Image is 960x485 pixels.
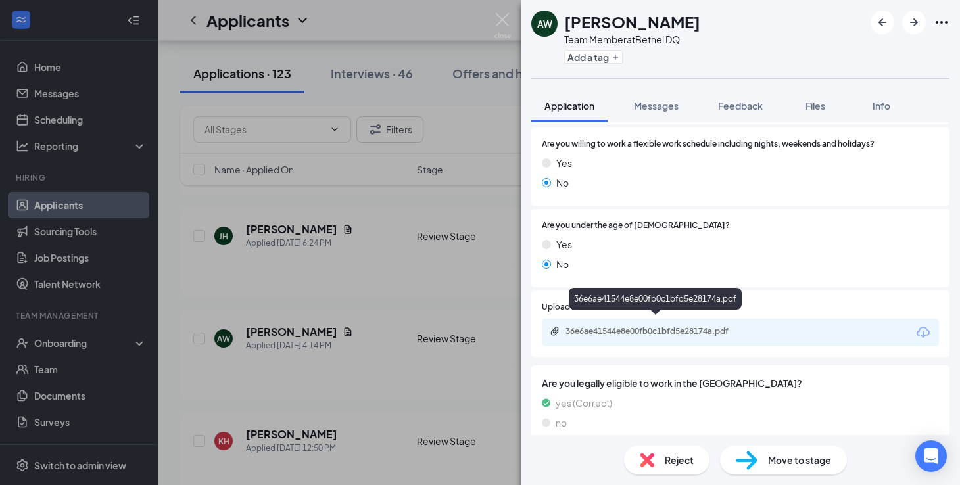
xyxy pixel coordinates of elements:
[542,376,939,390] span: Are you legally eligible to work in the [GEOGRAPHIC_DATA]?
[564,50,623,64] button: PlusAdd a tag
[565,326,750,336] div: 36e6ae41544e8e00fb0c1bfd5e28174a.pdf
[556,175,569,190] span: No
[556,396,612,410] span: yes (Correct)
[556,237,572,252] span: Yes
[915,325,931,340] svg: Download
[871,11,894,34] button: ArrowLeftNew
[556,257,569,271] span: No
[768,453,831,467] span: Move to stage
[564,33,700,46] div: Team Member at Bethel DQ
[542,138,875,150] span: Are you willing to work a flexible work schedule including nights, weekends and holidays?
[564,11,700,33] h1: [PERSON_NAME]
[718,100,763,112] span: Feedback
[569,288,742,310] div: 36e6ae41544e8e00fb0c1bfd5e28174a.pdf
[556,156,572,170] span: Yes
[612,53,619,61] svg: Plus
[542,301,602,313] span: Upload Resume
[665,453,694,467] span: Reject
[544,100,594,112] span: Application
[915,440,947,472] div: Open Intercom Messenger
[550,326,763,338] a: Paperclip36e6ae41544e8e00fb0c1bfd5e28174a.pdf
[873,100,890,112] span: Info
[634,100,679,112] span: Messages
[805,100,825,112] span: Files
[550,326,560,336] svg: Paperclip
[542,219,730,232] span: Are you under the age of [DEMOGRAPHIC_DATA]?
[902,11,926,34] button: ArrowRight
[556,415,567,430] span: no
[875,14,890,30] svg: ArrowLeftNew
[934,14,949,30] svg: Ellipses
[537,17,552,30] div: AW
[906,14,922,30] svg: ArrowRight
